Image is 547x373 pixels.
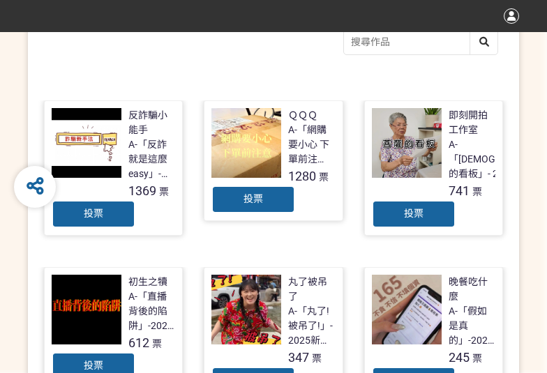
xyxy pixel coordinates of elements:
[449,108,496,137] div: 即刻開拍工作室
[288,304,336,348] div: A-「丸了!被吊了!」- 2025新竹市反詐視界影片徵件
[344,30,497,54] input: 搜尋作品
[449,275,496,304] div: 晚餐吃什麼
[128,183,156,198] span: 1369
[288,123,336,167] div: A-「網購要小心 下單前注意」- 2025新竹市反詐視界影片徵件
[128,335,149,350] span: 612
[319,172,329,183] span: 票
[404,208,424,219] span: 投票
[449,183,470,198] span: 741
[288,275,336,304] div: 丸了被吊了
[128,289,176,333] div: A-「直播背後的陷阱」-2025新竹市反詐視界影片徵件
[152,338,162,349] span: 票
[243,193,263,204] span: 投票
[128,137,176,181] div: A-「反詐就是這麼easy」- 2025新竹市反詐視界影片徵件
[84,360,103,371] span: 投票
[288,108,317,123] div: ＱＱＱ
[128,108,176,137] div: 反詐騙小能手
[288,350,309,365] span: 347
[449,350,470,365] span: 245
[364,100,504,236] a: 即刻開拍工作室A-「[DEMOGRAPHIC_DATA]的看板」- 2025新竹市反詐視界影片徵件741票投票
[204,100,343,221] a: ＱＱＱA-「網購要小心 下單前注意」- 2025新竹市反詐視界影片徵件1280票投票
[288,169,316,183] span: 1280
[472,186,482,197] span: 票
[312,353,322,364] span: 票
[159,186,169,197] span: 票
[449,304,496,348] div: A-「假如是真的」-2025新竹市反詐視界影片徵件
[128,275,167,289] div: 初生之犢
[84,208,103,219] span: 投票
[472,353,482,364] span: 票
[44,100,183,236] a: 反詐騙小能手A-「反詐就是這麼easy」- 2025新竹市反詐視界影片徵件1369票投票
